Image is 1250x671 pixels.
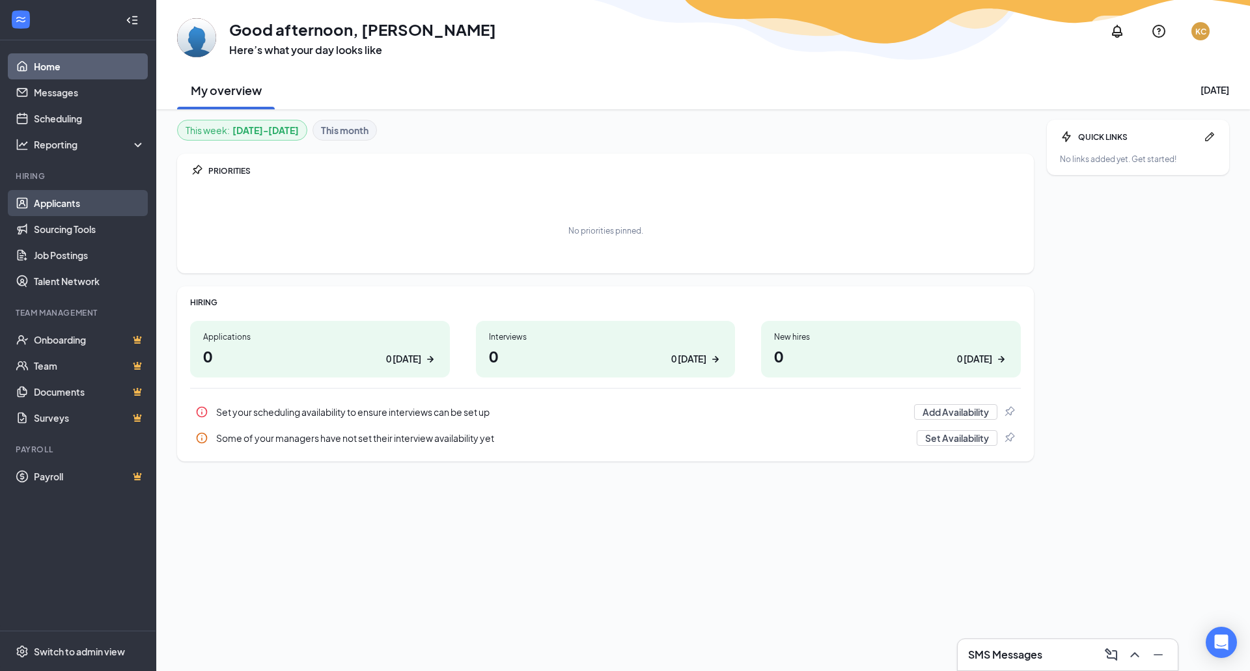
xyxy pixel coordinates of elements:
[34,242,145,268] a: Job Postings
[489,331,723,342] div: Interviews
[1195,26,1206,37] div: KC
[34,327,145,353] a: OnboardingCrown
[709,353,722,366] svg: ArrowRight
[424,353,437,366] svg: ArrowRight
[1104,647,1119,663] svg: ComposeMessage
[917,430,997,446] button: Set Availability
[190,425,1021,451] div: Some of your managers have not set their interview availability yet
[34,353,145,379] a: TeamCrown
[1201,83,1229,96] div: [DATE]
[34,405,145,431] a: SurveysCrown
[16,645,29,658] svg: Settings
[34,379,145,405] a: DocumentsCrown
[1100,644,1120,665] button: ComposeMessage
[774,331,1008,342] div: New hires
[190,297,1021,308] div: HIRING
[34,190,145,216] a: Applicants
[1060,154,1216,165] div: No links added yet. Get started!
[1123,644,1144,665] button: ChevronUp
[34,53,145,79] a: Home
[34,268,145,294] a: Talent Network
[190,399,1021,425] a: InfoSet your scheduling availability to ensure interviews can be set upAdd AvailabilityPin
[216,431,909,445] div: Some of your managers have not set their interview availability yet
[957,352,992,366] div: 0 [DATE]
[1003,405,1016,418] svg: Pin
[34,138,146,151] div: Reporting
[229,18,496,40] h1: Good afternoon, [PERSON_NAME]
[1060,130,1073,143] svg: Bolt
[216,405,906,418] div: Set your scheduling availability to ensure interviews can be set up
[761,321,1021,377] a: New hires00 [DATE]ArrowRight
[489,345,723,367] h1: 0
[1078,131,1198,143] div: QUICK LINKS
[968,648,1042,662] h3: SMS Messages
[914,404,997,420] button: Add Availability
[1150,647,1166,663] svg: Minimize
[1003,431,1016,445] svg: Pin
[229,43,496,57] h3: Here’s what your day looks like
[203,331,437,342] div: Applications
[995,353,1008,366] svg: ArrowRight
[208,165,1021,176] div: PRIORITIES
[1127,647,1143,663] svg: ChevronUp
[1206,627,1237,658] div: Open Intercom Messenger
[1146,644,1167,665] button: Minimize
[186,123,299,137] div: This week :
[1151,23,1167,39] svg: QuestionInfo
[34,216,145,242] a: Sourcing Tools
[34,645,125,658] div: Switch to admin view
[34,463,145,489] a: PayrollCrown
[190,321,450,377] a: Applications00 [DATE]ArrowRight
[14,13,27,26] svg: WorkstreamLogo
[232,123,299,137] b: [DATE] - [DATE]
[1109,23,1125,39] svg: Notifications
[568,225,643,236] div: No priorities pinned.
[177,18,216,57] img: Kalina Culver
[195,405,208,418] svg: Info
[16,138,29,151] svg: Analysis
[203,345,437,367] h1: 0
[16,171,143,182] div: Hiring
[16,444,143,455] div: Payroll
[190,399,1021,425] div: Set your scheduling availability to ensure interviews can be set up
[321,123,368,137] b: This month
[774,345,1008,367] h1: 0
[16,307,143,318] div: Team Management
[190,164,203,177] svg: Pin
[195,431,208,445] svg: Info
[1203,130,1216,143] svg: Pen
[191,82,262,98] h2: My overview
[386,352,421,366] div: 0 [DATE]
[190,425,1021,451] a: InfoSome of your managers have not set their interview availability yetSet AvailabilityPin
[476,321,736,377] a: Interviews00 [DATE]ArrowRight
[34,79,145,105] a: Messages
[671,352,706,366] div: 0 [DATE]
[126,14,139,27] svg: Collapse
[34,105,145,131] a: Scheduling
